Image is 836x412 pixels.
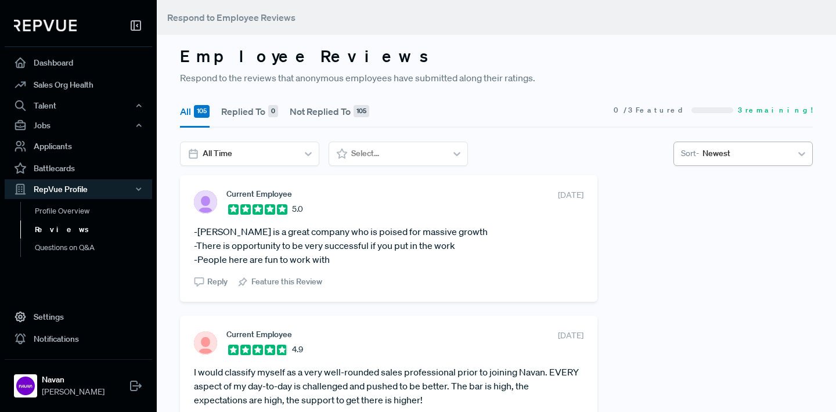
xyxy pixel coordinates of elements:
span: 4.9 [292,344,303,356]
span: 3 remaining! [738,105,813,115]
a: Settings [5,306,152,328]
a: Notifications [5,328,152,350]
button: Talent [5,96,152,115]
article: -[PERSON_NAME] is a great company who is poised for massive growth -There is opportunity to be ve... [194,225,583,266]
a: Sales Org Health [5,74,152,96]
a: Dashboard [5,52,152,74]
p: Respond to the reviews that anonymous employees have submitted along their ratings. [180,71,813,85]
div: 105 [354,105,369,118]
a: Profile Overview [20,202,168,221]
span: [DATE] [558,330,583,342]
button: Not Replied To 105 [290,95,369,128]
button: RepVue Profile [5,179,152,199]
div: 105 [194,105,210,118]
button: All 105 [180,95,210,128]
span: Current Employee [226,189,292,198]
span: 5.0 [292,203,303,215]
button: Jobs [5,115,152,135]
a: NavanNavan[PERSON_NAME] [5,359,152,403]
span: [PERSON_NAME] [42,386,105,398]
a: Battlecards [5,157,152,179]
span: 0 / 3 Featured [614,105,687,115]
img: RepVue [14,20,77,31]
h3: Employee Reviews [180,46,813,66]
a: Applicants [5,135,152,157]
strong: Navan [42,374,105,386]
a: Reviews [20,221,168,239]
button: Replied To 0 [221,95,278,128]
span: Reply [207,276,228,288]
img: Navan [16,377,35,395]
span: Current Employee [226,330,292,339]
div: 0 [268,105,278,118]
span: Respond to Employee Reviews [167,12,296,23]
span: [DATE] [558,189,583,201]
a: Questions on Q&A [20,238,168,257]
span: Feature this Review [251,276,322,288]
article: I would classify myself as a very well-rounded sales professional prior to joining Navan. EVERY a... [194,365,583,407]
span: Sort - [681,147,699,160]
